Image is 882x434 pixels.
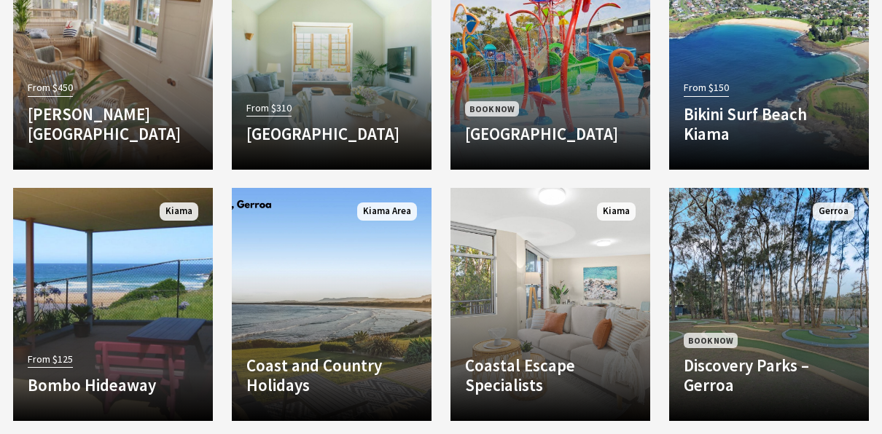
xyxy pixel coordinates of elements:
[669,188,869,421] a: Book Now Discovery Parks – Gerroa Gerroa
[684,355,854,395] h4: Discovery Parks – Gerroa
[246,100,292,117] span: From $310
[160,202,198,221] span: Kiama
[246,124,417,144] h4: [GEOGRAPHIC_DATA]
[465,101,519,117] span: Book Now
[28,351,73,368] span: From $125
[232,188,432,421] a: Another Image Used Coast and Country Holidays Kiama Area
[28,79,73,96] span: From $450
[357,202,417,221] span: Kiama Area
[684,333,738,348] span: Book Now
[465,355,636,395] h4: Coastal Escape Specialists
[28,375,198,395] h4: Bombo Hideaway
[597,202,636,221] span: Kiama
[813,202,854,221] span: Gerroa
[28,104,198,144] h4: [PERSON_NAME][GEOGRAPHIC_DATA]
[684,104,854,144] h4: Bikini Surf Beach Kiama
[13,188,213,421] a: From $125 Bombo Hideaway Kiama
[246,355,417,395] h4: Coast and Country Holidays
[684,79,729,96] span: From $150
[465,124,636,144] h4: [GEOGRAPHIC_DATA]
[450,188,650,421] a: Another Image Used Coastal Escape Specialists Kiama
